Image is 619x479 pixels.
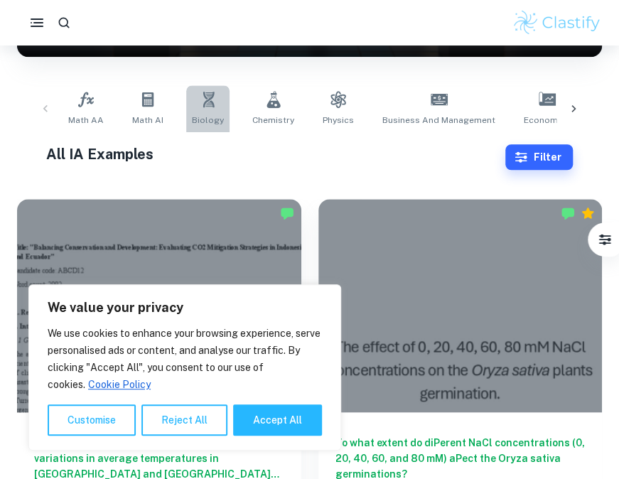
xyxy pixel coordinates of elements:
[512,9,602,37] img: Clastify logo
[87,378,151,391] a: Cookie Policy
[561,206,575,220] img: Marked
[280,206,294,220] img: Marked
[132,114,163,127] span: Math AI
[252,114,294,127] span: Chemistry
[48,299,322,316] p: We value your privacy
[581,206,595,220] div: Premium
[68,114,104,127] span: Math AA
[46,144,505,165] h1: All IA Examples
[591,225,619,254] button: Filter
[28,284,341,451] div: We value your privacy
[524,114,570,127] span: Economics
[141,404,227,436] button: Reject All
[233,404,322,436] button: Accept All
[48,325,322,393] p: We use cookies to enhance your browsing experience, serve personalised ads or content, and analys...
[505,144,573,170] button: Filter
[323,114,354,127] span: Physics
[382,114,495,127] span: Business and Management
[192,114,224,127] span: Biology
[48,404,136,436] button: Customise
